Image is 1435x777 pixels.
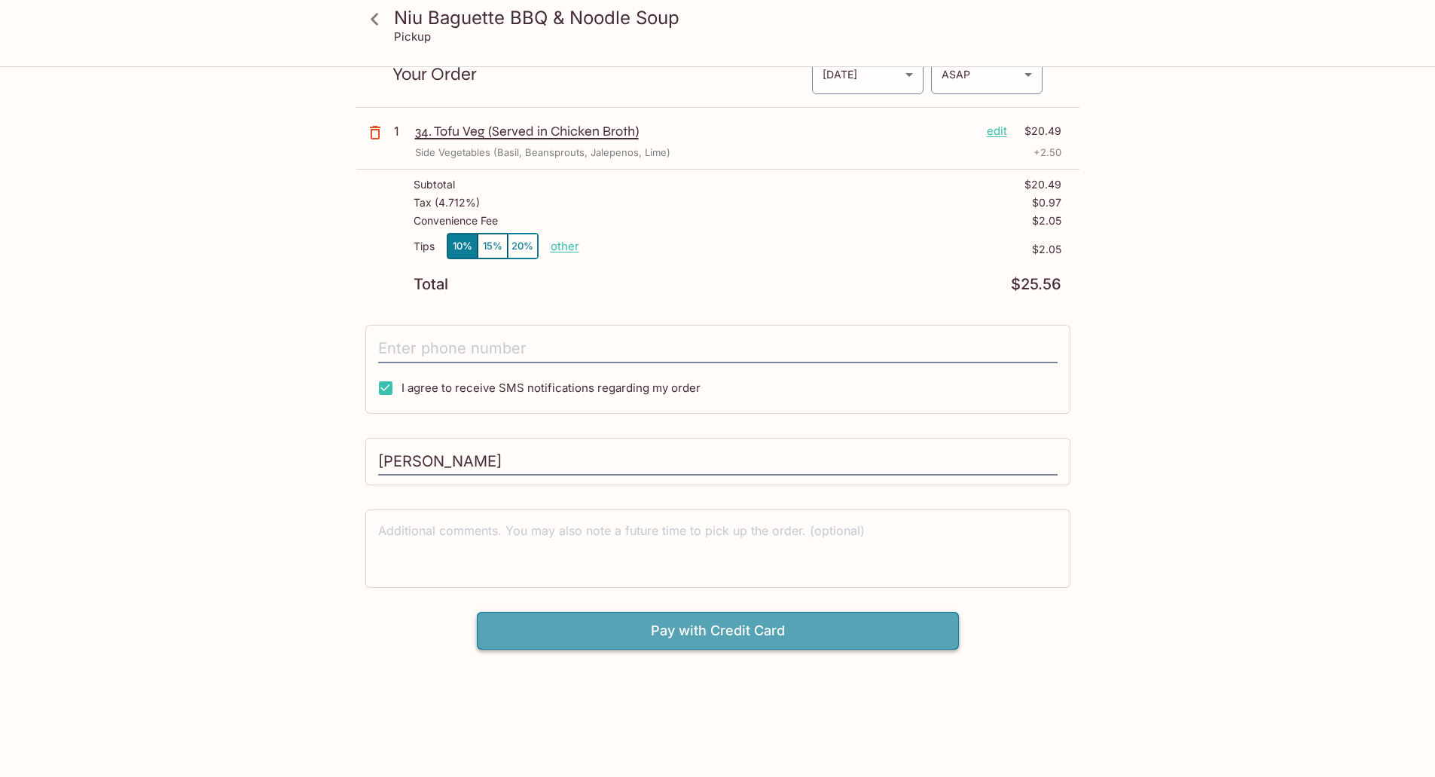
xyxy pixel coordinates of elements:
[1034,145,1061,160] p: + 2.50
[1016,123,1061,139] p: $20.49
[1032,215,1061,227] p: $2.05
[477,612,959,650] button: Pay with Credit Card
[1032,197,1061,209] p: $0.97
[551,239,579,253] button: other
[414,215,498,227] p: Convenience Fee
[401,381,701,395] span: I agree to receive SMS notifications regarding my order
[1024,179,1061,191] p: $20.49
[1011,277,1061,292] p: $25.56
[414,179,455,191] p: Subtotal
[931,54,1043,94] div: ASAP
[478,234,508,258] button: 15%
[378,448,1058,476] input: Enter first and last name
[579,243,1061,255] p: $2.05
[447,234,478,258] button: 10%
[394,123,409,139] p: 1
[394,29,431,44] p: Pickup
[987,123,1007,139] p: edit
[414,277,448,292] p: Total
[378,335,1058,363] input: Enter phone number
[394,6,1067,29] h3: Niu Baguette BBQ & Noodle Soup
[415,145,670,160] p: Side Vegetables (Basil, Beansprouts, Jalepenos, Lime)
[414,197,480,209] p: Tax ( 4.712% )
[415,123,975,139] p: 34. Tofu Veg (Served in Chicken Broth)
[508,234,538,258] button: 20%
[812,54,924,94] div: [DATE]
[392,67,811,81] p: Your Order
[414,240,435,252] p: Tips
